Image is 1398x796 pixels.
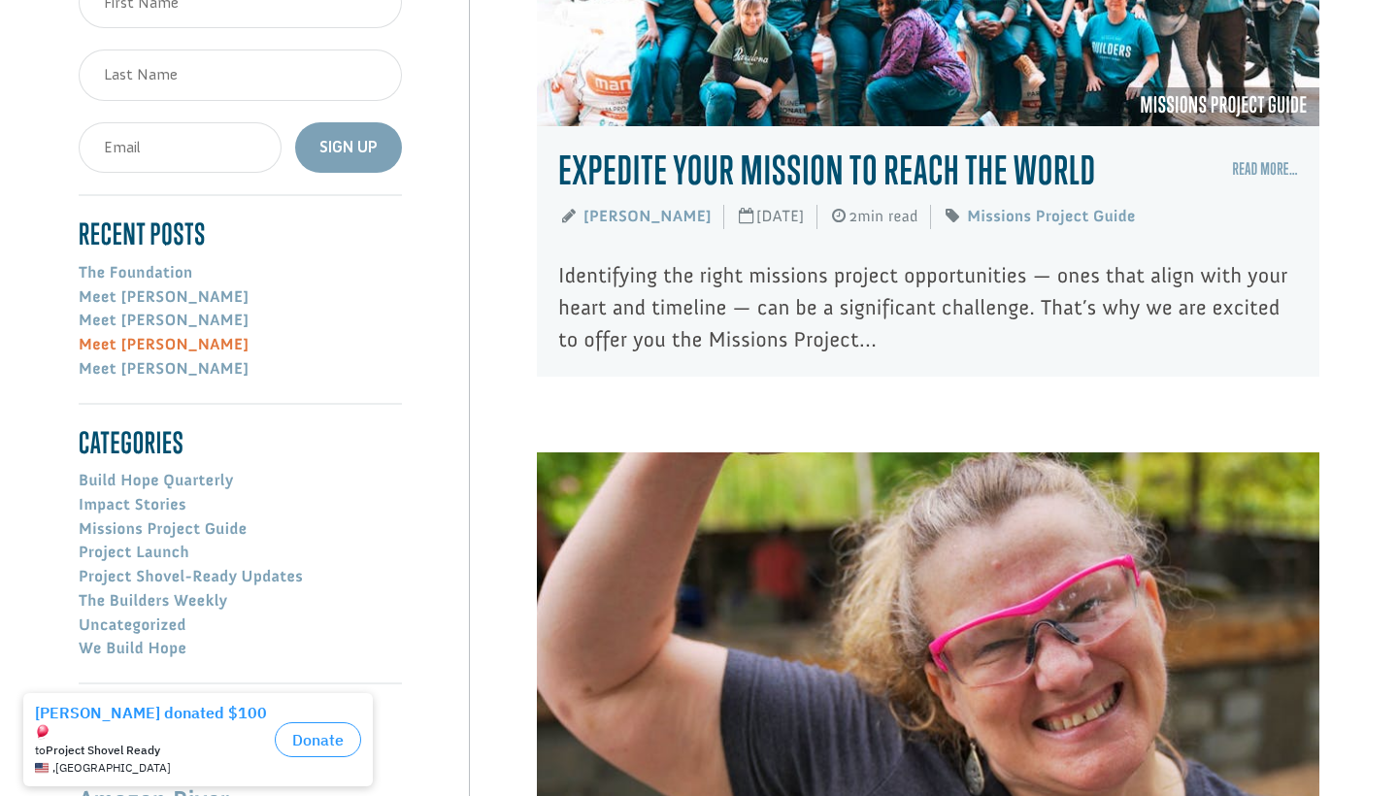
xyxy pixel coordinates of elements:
a: Meet [PERSON_NAME] [79,287,249,307]
span: 2min read [816,193,930,242]
div: to [35,60,267,74]
a: Meet [PERSON_NAME] [79,311,249,330]
p: Identifying the right missions project opportunities — ones that align with your heart and timeli... [558,259,1298,355]
a: We Build Hope [79,639,186,658]
h4: Recent Posts [79,217,402,251]
a: Uncategorized [79,615,186,635]
a: [PERSON_NAME] [583,207,712,226]
a: Read More… [1232,159,1298,179]
span: , [GEOGRAPHIC_DATA] [52,78,171,91]
h4: Categories [79,426,402,460]
a: The Builders Weekly [79,591,227,611]
button: Sign Up [295,122,402,174]
a: The Foundation [79,263,193,282]
a: Build Hope Quarterly [79,471,234,490]
a: Expedite Your Mission to Reach the World [558,147,1096,193]
a: Missions Project Guide [1128,87,1319,126]
a: Impact Stories [79,495,186,514]
a: Missions Project Guide [967,207,1136,226]
a: Meet [PERSON_NAME] [79,335,249,354]
input: Email [79,122,282,174]
img: US.png [35,78,49,91]
a: Meet [PERSON_NAME] [79,359,249,379]
a: Project Launch [79,543,189,562]
strong: Project Shovel Ready [46,59,160,74]
span: [DATE] [724,193,817,242]
a: Missions Project Guide [79,519,248,539]
div: [PERSON_NAME] donated $100 [35,19,267,58]
img: emoji balloon [35,41,50,56]
button: Donate [275,39,361,74]
a: Project Shovel-Ready Updates [79,567,303,586]
input: Last Name [79,50,402,101]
